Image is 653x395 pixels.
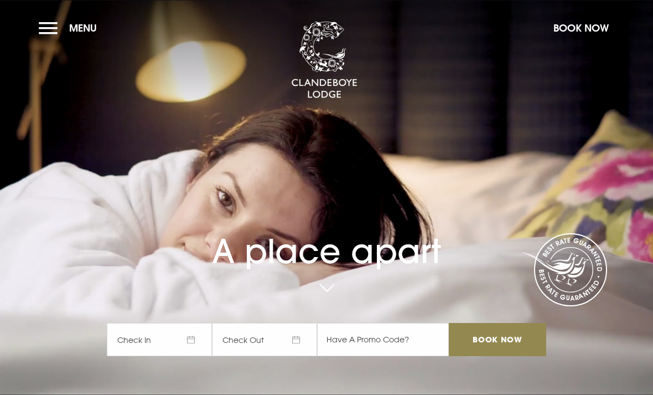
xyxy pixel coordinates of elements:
[212,323,317,356] span: Check Out
[39,16,102,40] button: Menu
[291,22,357,99] img: Clandeboye Lodge
[548,16,614,40] button: Book Now
[317,323,449,356] input: Have A Promo Code?
[107,323,212,356] span: Check In
[449,323,546,356] input: Book Now
[69,22,97,34] span: Menu
[107,207,546,271] h1: A place apart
